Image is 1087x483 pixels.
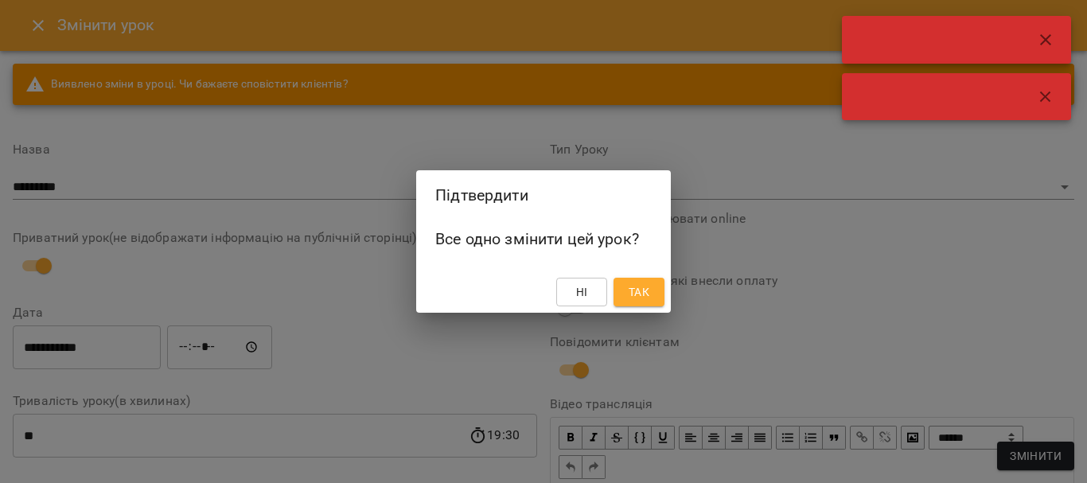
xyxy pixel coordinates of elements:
[556,278,607,306] button: Ні
[435,183,652,208] h2: Підтвердити
[435,227,652,251] h6: Все одно змінити цей урок?
[629,282,649,302] span: Так
[576,282,588,302] span: Ні
[614,278,664,306] button: Так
